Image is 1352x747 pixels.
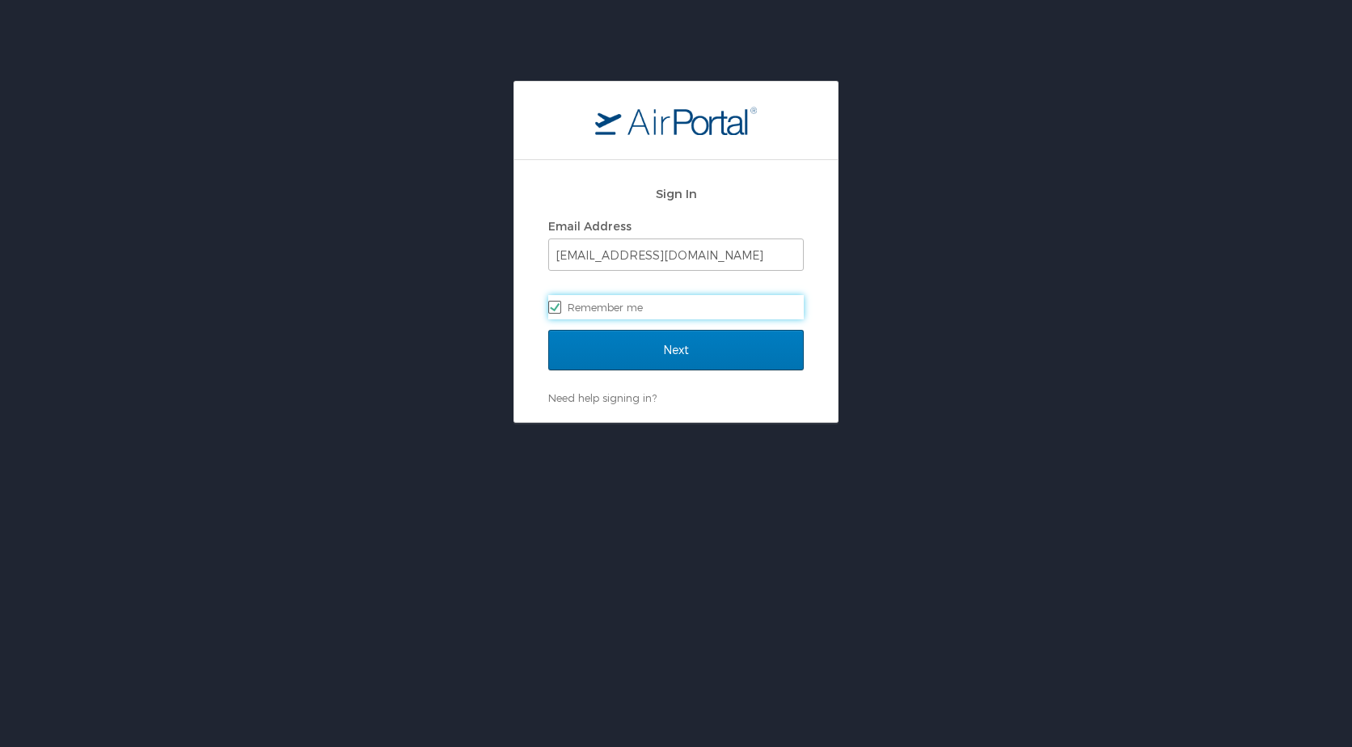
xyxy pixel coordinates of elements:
[548,295,804,319] label: Remember me
[548,219,632,233] label: Email Address
[548,391,657,404] a: Need help signing in?
[595,106,757,135] img: logo
[548,184,804,203] h2: Sign In
[548,330,804,370] input: Next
